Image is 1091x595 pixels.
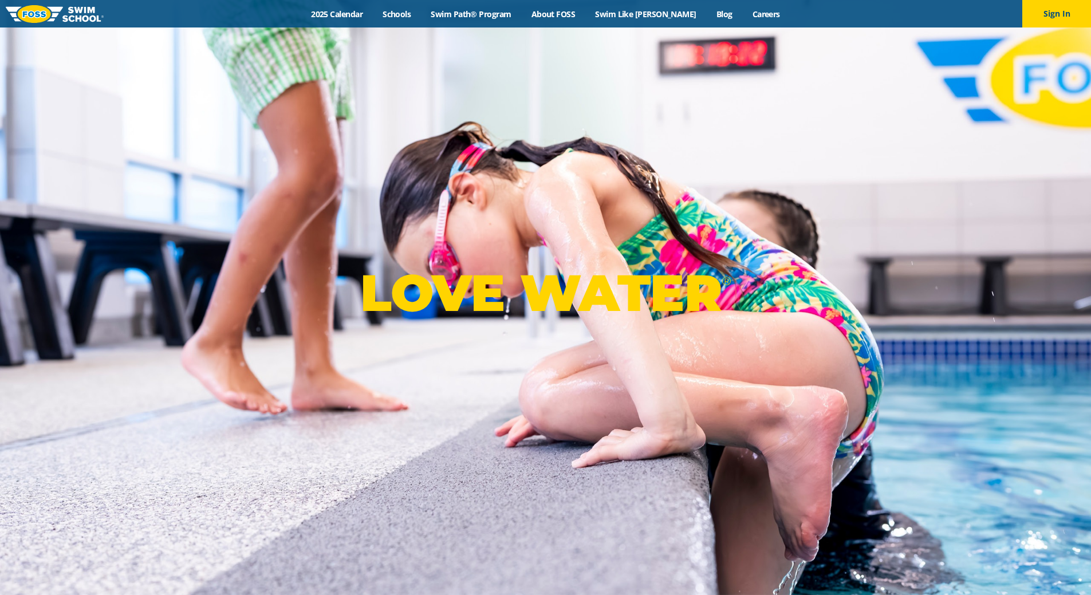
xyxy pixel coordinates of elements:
[360,262,731,324] p: LOVE WATER
[373,9,421,19] a: Schools
[521,9,585,19] a: About FOSS
[742,9,790,19] a: Careers
[722,274,731,288] sup: ®
[6,5,104,23] img: FOSS Swim School Logo
[301,9,373,19] a: 2025 Calendar
[421,9,521,19] a: Swim Path® Program
[585,9,707,19] a: Swim Like [PERSON_NAME]
[706,9,742,19] a: Blog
